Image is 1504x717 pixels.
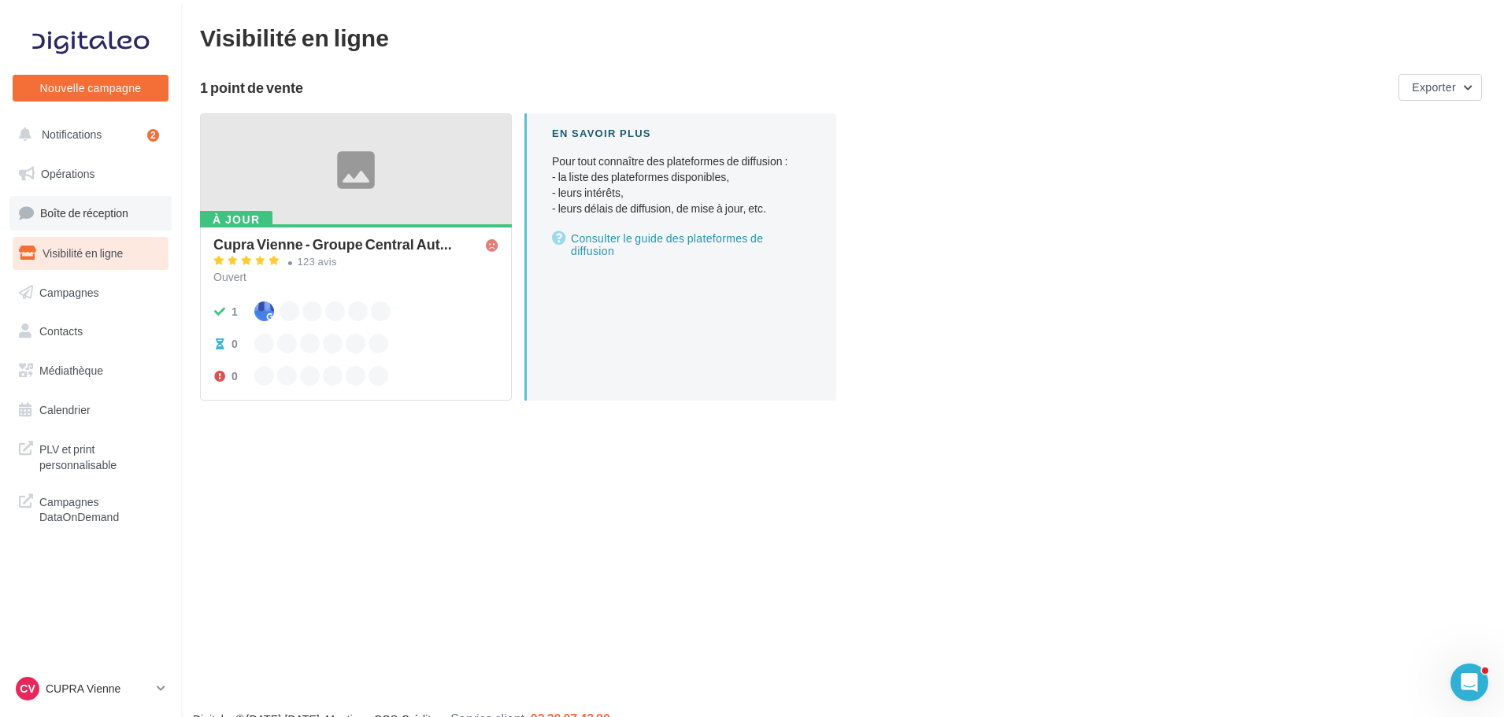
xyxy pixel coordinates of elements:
a: 123 avis [213,253,498,272]
span: Visibilité en ligne [43,246,123,260]
span: Ouvert [213,270,246,283]
li: - leurs intérêts, [552,185,811,201]
span: CV [20,681,35,697]
a: Campagnes DataOnDemand [9,485,172,531]
li: - la liste des plateformes disponibles, [552,169,811,185]
span: PLV et print personnalisable [39,438,162,472]
span: Calendrier [39,403,91,416]
a: Consulter le guide des plateformes de diffusion [552,229,811,261]
span: Exporter [1412,80,1456,94]
a: PLV et print personnalisable [9,432,172,479]
a: Boîte de réception [9,196,172,230]
a: Campagnes [9,276,172,309]
span: Boîte de réception [40,206,128,220]
span: Médiathèque [39,364,103,377]
a: Calendrier [9,394,172,427]
button: Exporter [1398,74,1482,101]
button: Notifications 2 [9,118,165,151]
p: Pour tout connaître des plateformes de diffusion : [552,153,811,216]
span: Campagnes [39,285,99,298]
button: Nouvelle campagne [13,75,169,102]
a: CV CUPRA Vienne [13,674,169,704]
p: CUPRA Vienne [46,681,150,697]
div: 1 [232,304,238,320]
div: 2 [147,129,159,142]
a: Contacts [9,315,172,348]
li: - leurs délais de diffusion, de mise à jour, etc. [552,201,811,216]
div: En savoir plus [552,126,811,141]
div: 123 avis [298,257,337,267]
span: Contacts [39,324,83,338]
span: Opérations [41,167,94,180]
a: Médiathèque [9,354,172,387]
iframe: Intercom live chat [1450,663,1488,701]
a: Opérations [9,157,172,190]
div: 1 point de vente [200,80,1392,94]
span: Notifications [42,128,102,141]
div: 0 [232,336,238,352]
div: 0 [232,368,238,384]
a: Visibilité en ligne [9,237,172,270]
div: À jour [200,211,272,228]
div: Visibilité en ligne [200,25,1485,49]
span: Campagnes DataOnDemand [39,491,162,525]
span: Cupra Vienne - Groupe Central Aut... [213,237,452,251]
